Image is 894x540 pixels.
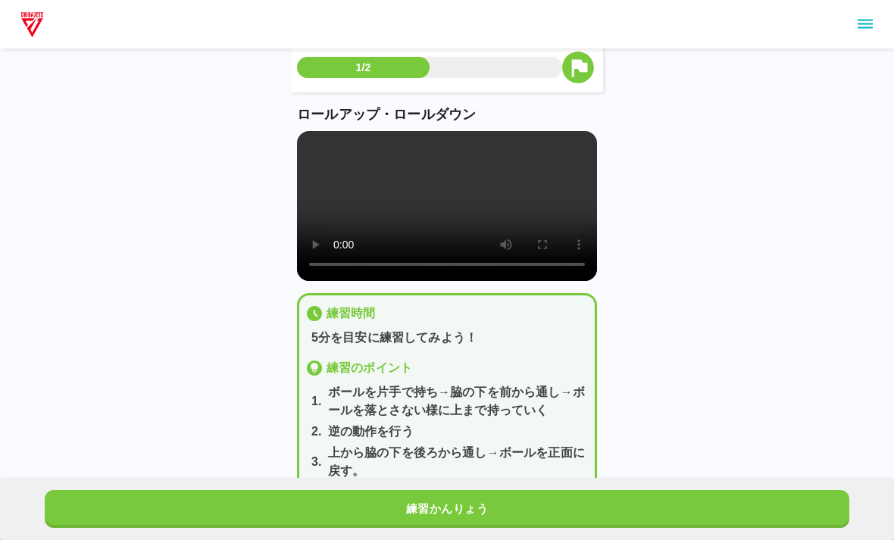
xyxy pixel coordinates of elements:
[328,444,589,480] p: 上から脇の下を後ろから通し→ボールを正面に戻す。
[311,423,322,441] p: 2 .
[311,453,322,471] p: 3 .
[356,60,371,75] p: 1/2
[327,304,376,323] p: 練習時間
[328,423,414,441] p: 逆の動作を行う
[852,11,878,37] button: sidemenu
[297,105,597,125] p: ロールアップ・ロールダウン
[45,490,849,528] button: 練習かんりょう
[328,383,589,420] p: ボールを片手で持ち→脇の下を前から通し→ボールを落とさない様に上まで持っていく
[327,359,412,377] p: 練習のポイント
[311,392,322,410] p: 1 .
[311,329,589,347] p: 5分を目安に練習してみよう！
[18,9,46,39] img: dummy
